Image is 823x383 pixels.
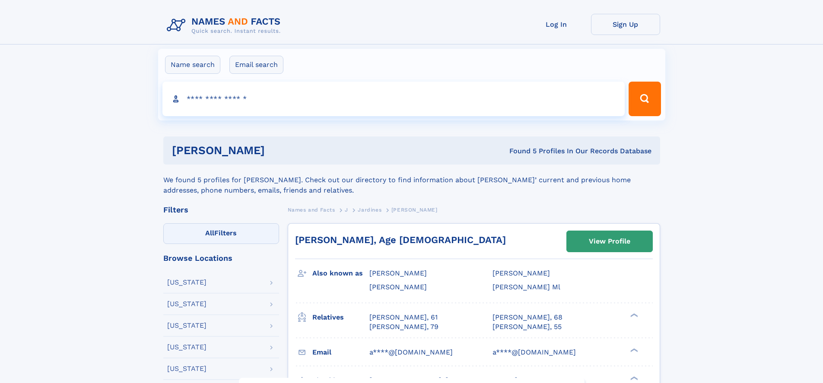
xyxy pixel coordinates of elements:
label: Name search [165,56,220,74]
a: Log In [522,14,591,35]
a: J [345,204,348,215]
a: [PERSON_NAME], 55 [493,322,562,332]
span: [PERSON_NAME] [369,269,427,277]
a: [PERSON_NAME], Age [DEMOGRAPHIC_DATA] [295,234,506,245]
label: Filters [163,223,279,244]
span: Jardines [358,207,381,213]
a: Names and Facts [288,204,335,215]
div: [US_STATE] [167,344,207,351]
span: J [345,207,348,213]
div: [US_STATE] [167,365,207,372]
img: Logo Names and Facts [163,14,288,37]
a: [PERSON_NAME], 61 [369,313,438,322]
div: View Profile [589,231,630,251]
span: All [205,229,214,237]
div: [US_STATE] [167,322,207,329]
a: Sign Up [591,14,660,35]
div: [US_STATE] [167,279,207,286]
div: We found 5 profiles for [PERSON_NAME]. Check out our directory to find information about [PERSON_... [163,165,660,196]
h1: [PERSON_NAME] [172,145,387,156]
label: Email search [229,56,283,74]
div: Found 5 Profiles In Our Records Database [387,146,651,156]
a: View Profile [567,231,652,252]
h3: Email [312,345,369,360]
input: search input [162,82,625,116]
div: ❯ [628,375,639,381]
div: ❯ [628,312,639,318]
button: Search Button [629,82,661,116]
h3: Relatives [312,310,369,325]
div: ❯ [628,347,639,353]
h3: Also known as [312,266,369,281]
span: [PERSON_NAME] [369,283,427,291]
a: Jardines [358,204,381,215]
a: [PERSON_NAME], 79 [369,322,439,332]
span: [PERSON_NAME] Ml [493,283,560,291]
span: [PERSON_NAME] [493,269,550,277]
div: [US_STATE] [167,301,207,307]
span: [PERSON_NAME] [391,207,438,213]
a: [PERSON_NAME], 68 [493,313,562,322]
div: Browse Locations [163,254,279,262]
div: Filters [163,206,279,214]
